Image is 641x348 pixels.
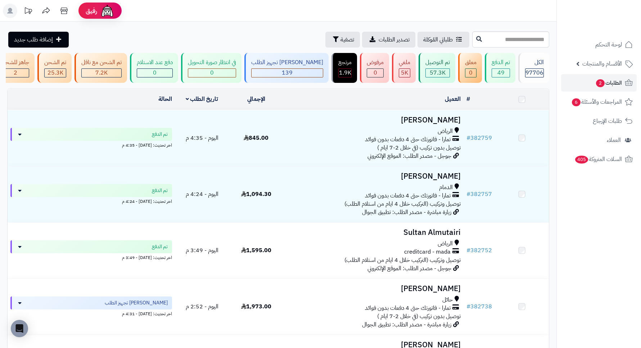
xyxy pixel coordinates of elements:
span: تمارا - فاتورتك حتى 4 دفعات بدون فوائد [365,192,451,200]
img: logo-2.png [592,18,634,33]
span: 49 [497,68,505,77]
div: 57255 [426,69,450,77]
span: 0 [374,68,377,77]
div: اخر تحديث: [DATE] - 4:24 م [10,197,172,205]
span: تم الدفع [152,131,168,138]
div: تم التوصيل [425,58,450,67]
span: 5K [401,68,408,77]
span: الدمام [439,183,453,192]
a: ملغي 5K [391,53,417,83]
div: تم الشحن [44,58,66,67]
a: #382759 [466,134,492,142]
span: إضافة طلب جديد [14,35,53,44]
span: توصيل بدون تركيب (في خلال 2-7 ايام ) [377,143,461,152]
a: العميل [445,95,461,103]
span: 2 [596,79,605,87]
span: 2 [14,68,17,77]
span: تم الدفع [152,187,168,194]
span: [PERSON_NAME] تجهيز الطلب [105,299,168,307]
span: اليوم - 4:35 م [186,134,218,142]
div: 7222 [82,69,121,77]
a: دفع عند الاستلام 0 [128,53,180,83]
span: توصيل وتركيب (التركيب خلال 4 ايام من استلام الطلب) [344,200,461,208]
span: # [466,302,470,311]
span: تم الدفع [152,243,168,250]
span: الأقسام والمنتجات [582,59,622,69]
div: مرتجع [338,58,352,67]
a: مرفوض 0 [358,53,391,83]
a: تم الشحن مع ناقل 7.2K [73,53,128,83]
div: تم الدفع [492,58,510,67]
a: الحالة [158,95,172,103]
span: اليوم - 2:52 م [186,302,218,311]
span: رفيق [86,6,97,15]
span: # [466,190,470,198]
div: 49 [492,69,510,77]
div: 25322 [45,69,66,77]
h3: Sultan Almutairi [286,228,461,237]
span: 405 [575,156,588,164]
a: الطلبات2 [561,74,637,92]
a: الكل97706 [517,53,551,83]
span: # [466,134,470,142]
span: 0 [469,68,473,77]
span: 25.3K [48,68,63,77]
div: 0 [367,69,383,77]
a: تم الشحن 25.3K [36,53,73,83]
span: 97706 [525,68,543,77]
a: طلباتي المُوكلة [417,32,469,48]
span: جوجل - مصدر الطلب: الموقع الإلكتروني [367,152,451,160]
span: المراجعات والأسئلة [571,97,622,107]
span: اليوم - 3:49 م [186,246,218,255]
div: 1857 [339,69,351,77]
a: مرتجع 1.9K [330,53,358,83]
h3: [PERSON_NAME] [286,116,461,124]
span: 0 [210,68,214,77]
span: العملاء [607,135,621,145]
a: إضافة طلب جديد [8,32,69,48]
div: ملغي [399,58,410,67]
span: الرياض [438,127,453,135]
div: اخر تحديث: [DATE] - 4:35 م [10,141,172,148]
span: اليوم - 4:24 م [186,190,218,198]
span: لوحة التحكم [595,40,622,50]
span: تمارا - فاتورتك حتى 4 دفعات بدون فوائد [365,304,451,312]
h3: [PERSON_NAME] [286,172,461,180]
a: العملاء [561,131,637,149]
div: 2 [2,69,29,77]
span: طلبات الإرجاع [593,116,622,126]
div: الكل [525,58,544,67]
a: #382757 [466,190,492,198]
span: 0 [153,68,157,77]
div: 5017 [399,69,410,77]
a: تاريخ الطلب [186,95,218,103]
div: اخر تحديث: [DATE] - 3:49 م [10,253,172,261]
a: # [466,95,470,103]
div: 0 [465,69,476,77]
span: 7.2K [95,68,108,77]
a: المراجعات والأسئلة6 [561,93,637,111]
div: 0 [137,69,172,77]
div: تم الشحن مع ناقل [81,58,122,67]
span: الطلبات [595,78,622,88]
span: 6 [572,98,581,106]
div: Open Intercom Messenger [11,320,28,337]
a: تم التوصيل 57.3K [417,53,457,83]
div: مرفوض [367,58,384,67]
span: 1,973.00 [241,302,271,311]
span: # [466,246,470,255]
span: 845.00 [244,134,268,142]
a: الإجمالي [247,95,265,103]
div: 139 [252,69,323,77]
a: تصدير الطلبات [362,32,415,48]
a: في انتظار صورة التحويل 0 [180,53,243,83]
span: السلات المتروكة [574,154,622,164]
span: تصدير الطلبات [379,35,410,44]
a: تم الدفع 49 [483,53,517,83]
button: تصفية [325,32,360,48]
a: معلق 0 [457,53,483,83]
a: تحديثات المنصة [19,4,37,20]
span: 1.9K [339,68,351,77]
span: تصفية [340,35,354,44]
span: توصيل وتركيب (التركيب خلال 4 ايام من استلام الطلب) [344,256,461,264]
